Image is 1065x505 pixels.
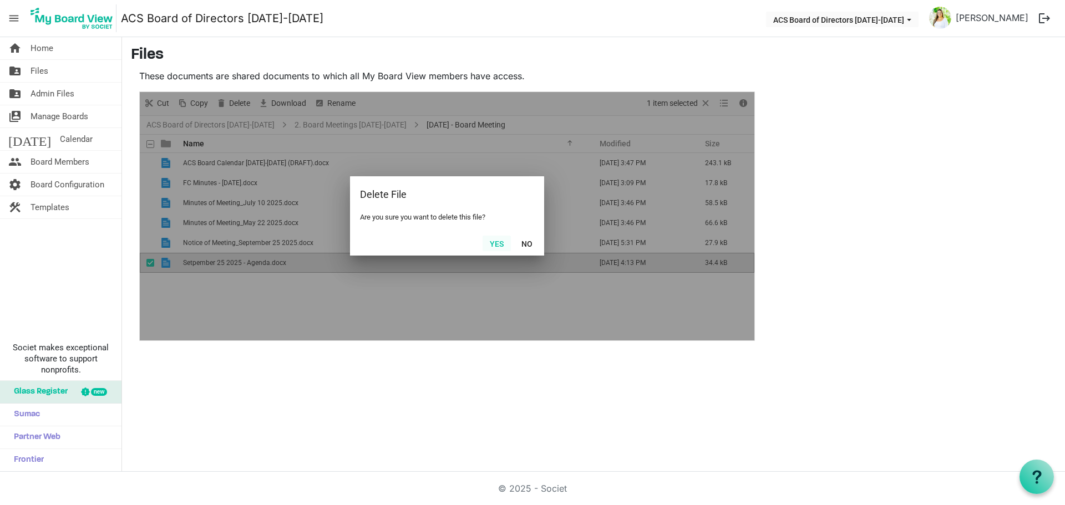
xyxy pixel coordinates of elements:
button: No [514,236,540,251]
a: ACS Board of Directors [DATE]-[DATE] [121,7,323,29]
button: ACS Board of Directors 2024-2025 dropdownbutton [766,12,919,27]
div: Delete File [360,186,499,203]
button: Yes [483,236,511,251]
a: My Board View Logo [27,4,121,32]
span: Admin Files [31,83,74,105]
span: settings [8,174,22,196]
span: Files [31,60,48,82]
a: [PERSON_NAME] [951,7,1033,29]
span: Glass Register [8,381,68,403]
span: construction [8,196,22,218]
img: My Board View Logo [27,4,116,32]
div: Are you sure you want to delete this file? [360,213,534,221]
span: folder_shared [8,83,22,105]
a: © 2025 - Societ [498,483,567,494]
span: Board Members [31,151,89,173]
span: [DATE] [8,128,51,150]
div: new [91,388,107,396]
h3: Files [131,46,1056,65]
p: These documents are shared documents to which all My Board View members have access. [139,69,755,83]
span: Templates [31,196,69,218]
span: Frontier [8,449,44,471]
span: Calendar [60,128,93,150]
span: Board Configuration [31,174,104,196]
span: folder_shared [8,60,22,82]
span: Manage Boards [31,105,88,127]
span: Sumac [8,404,40,426]
span: home [8,37,22,59]
span: Home [31,37,53,59]
span: Partner Web [8,426,60,448]
img: P1o51ie7xrVY5UL7ARWEW2r7gNC2P9H9vlLPs2zch7fLSXidsvLolGPwwA3uyx8AkiPPL2cfIerVbTx3yTZ2nQ_thumb.png [929,7,951,29]
button: logout [1033,7,1056,30]
span: menu [3,8,24,29]
span: switch_account [8,105,22,127]
span: people [8,151,22,173]
span: Societ makes exceptional software to support nonprofits. [5,342,116,375]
